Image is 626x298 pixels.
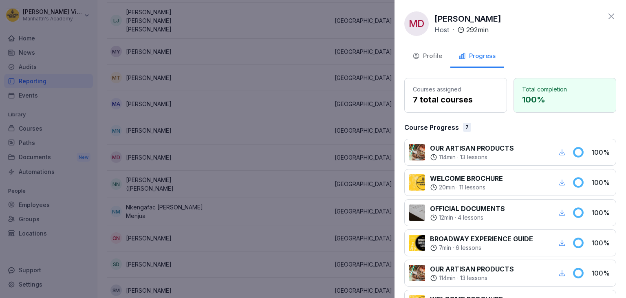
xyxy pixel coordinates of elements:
[404,122,459,132] p: Course Progress
[434,25,489,35] div: ·
[450,46,504,68] button: Progress
[460,153,487,161] p: 13 lessons
[434,25,449,35] p: Host
[460,274,487,282] p: 13 lessons
[430,183,503,191] div: ·
[413,93,498,106] p: 7 total courses
[413,85,498,93] p: Courses assigned
[591,268,612,278] p: 100 %
[404,11,429,36] div: MD
[439,244,451,252] p: 7 min
[458,213,483,222] p: 4 lessons
[430,173,503,183] p: WELCOME BROCHURE
[456,244,481,252] p: 6 lessons
[439,213,453,222] p: 12 min
[412,51,442,61] div: Profile
[439,153,456,161] p: 114 min
[434,13,501,25] p: [PERSON_NAME]
[430,204,505,213] p: OFFICIAL DOCUMENTS
[430,274,514,282] div: ·
[466,25,489,35] p: 292 min
[591,238,612,248] p: 100 %
[439,183,455,191] p: 20 min
[522,93,608,106] p: 100 %
[522,85,608,93] p: Total completion
[591,208,612,218] p: 100 %
[430,153,514,161] div: ·
[430,234,533,244] p: BROADWAY EXPERIENCE GUIDE
[404,46,450,68] button: Profile
[430,244,533,252] div: ·
[463,123,471,132] div: 7
[430,213,505,222] div: ·
[430,143,514,153] p: OUR ARTISAN PRODUCTS
[591,178,612,187] p: 100 %
[591,147,612,157] p: 100 %
[439,274,456,282] p: 114 min
[459,183,485,191] p: 11 lessons
[430,264,514,274] p: OUR ARTISAN PRODUCTS
[458,51,496,61] div: Progress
